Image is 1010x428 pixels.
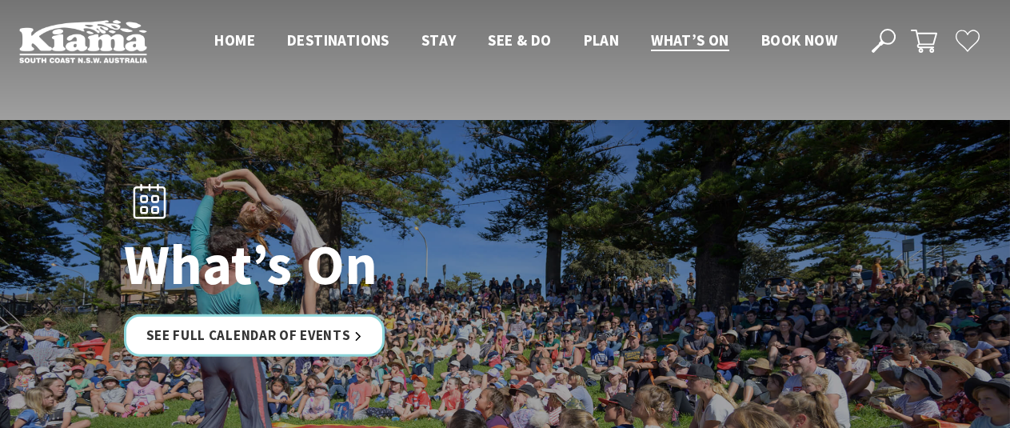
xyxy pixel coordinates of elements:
[488,30,551,50] span: See & Do
[584,30,620,50] span: Plan
[287,30,389,50] span: Destinations
[19,19,147,63] img: Kiama Logo
[421,30,457,50] span: Stay
[761,30,837,50] span: Book now
[124,314,385,357] a: See Full Calendar of Events
[651,30,729,50] span: What’s On
[124,234,576,295] h1: What’s On
[214,30,255,50] span: Home
[198,28,853,54] nav: Main Menu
